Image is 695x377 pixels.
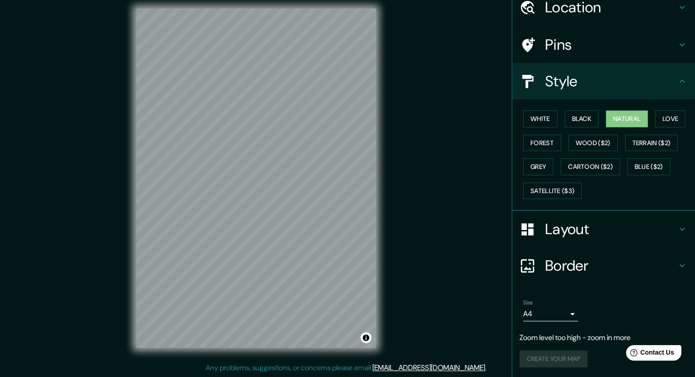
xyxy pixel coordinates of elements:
[487,362,488,373] div: .
[655,110,685,127] button: Love
[488,362,490,373] div: .
[625,135,678,152] button: Terrain ($2)
[523,158,553,175] button: Grey
[568,135,618,152] button: Wood ($2)
[520,332,688,343] p: Zoom level too high - zoom in more
[545,257,677,275] h4: Border
[523,307,578,321] div: A4
[561,158,620,175] button: Cartoon ($2)
[206,362,487,373] p: Any problems, suggestions, or concerns please email .
[523,135,561,152] button: Forest
[545,220,677,238] h4: Layout
[614,341,685,367] iframe: Help widget launcher
[372,363,485,372] a: [EMAIL_ADDRESS][DOMAIN_NAME]
[606,110,648,127] button: Natural
[523,299,533,307] label: Size
[545,72,677,90] h4: Style
[136,9,376,348] canvas: Map
[512,247,695,284] div: Border
[523,110,557,127] button: White
[523,183,582,199] button: Satellite ($3)
[512,63,695,99] div: Style
[512,26,695,63] div: Pins
[545,36,677,54] h4: Pins
[627,158,670,175] button: Blue ($2)
[512,211,695,247] div: Layout
[565,110,599,127] button: Black
[361,332,371,343] button: Toggle attribution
